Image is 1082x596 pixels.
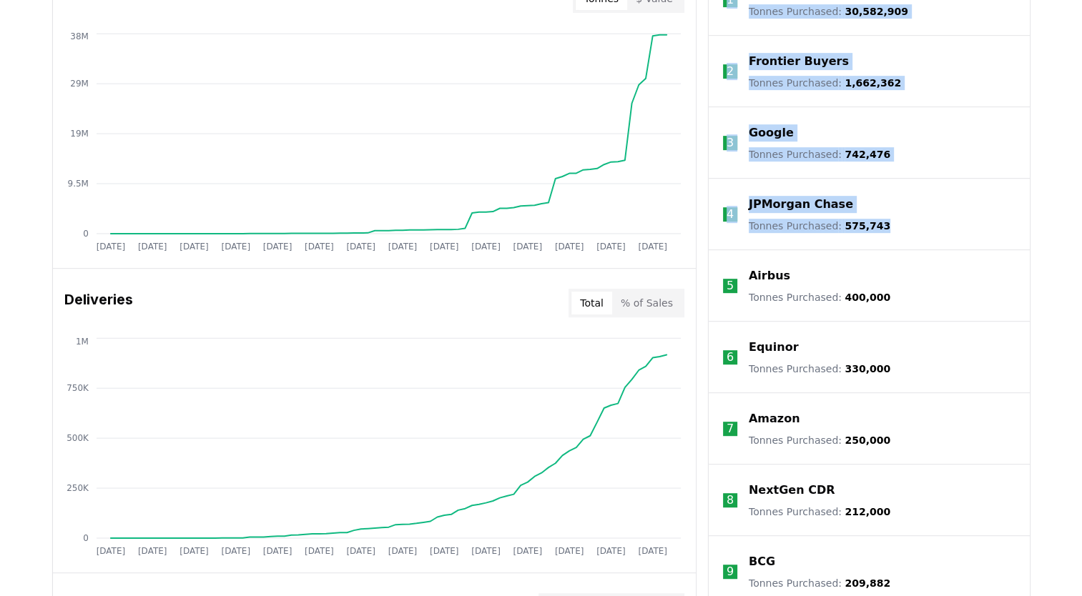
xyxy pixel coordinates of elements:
p: Tonnes Purchased : [749,433,890,447]
button: Total [571,292,612,314]
p: 5 [727,277,734,294]
tspan: [DATE] [179,242,209,252]
tspan: [DATE] [221,242,250,252]
p: 3 [727,134,734,152]
tspan: [DATE] [596,242,626,252]
p: Tonnes Purchased : [749,362,890,376]
p: Tonnes Purchased : [749,147,890,162]
p: 7 [727,420,734,437]
span: 575,743 [845,220,890,232]
tspan: [DATE] [179,546,209,556]
a: Equinor [749,339,799,356]
tspan: [DATE] [513,546,542,556]
p: 4 [727,206,734,223]
tspan: 19M [70,129,89,139]
a: NextGen CDR [749,482,835,499]
tspan: [DATE] [471,242,501,252]
a: Frontier Buyers [749,53,849,70]
tspan: [DATE] [305,242,334,252]
tspan: 0 [83,533,89,543]
tspan: [DATE] [221,546,250,556]
p: Tonnes Purchased : [749,290,890,304]
tspan: 500K [67,433,89,443]
tspan: [DATE] [346,546,375,556]
tspan: [DATE] [137,242,167,252]
tspan: [DATE] [430,242,459,252]
tspan: 1M [75,336,88,346]
p: 9 [727,563,734,580]
h3: Deliveries [64,289,133,317]
a: Amazon [749,410,800,427]
tspan: 9.5M [67,179,88,189]
button: % of Sales [612,292,682,314]
tspan: [DATE] [638,546,667,556]
span: 1,662,362 [845,77,901,89]
span: 30,582,909 [845,6,908,17]
tspan: 750K [67,383,89,393]
tspan: [DATE] [555,242,584,252]
tspan: [DATE] [596,546,626,556]
a: JPMorgan Chase [749,196,853,213]
tspan: [DATE] [305,546,334,556]
tspan: [DATE] [388,242,417,252]
tspan: 250K [67,483,89,493]
a: BCG [749,553,775,570]
tspan: [DATE] [346,242,375,252]
tspan: [DATE] [430,546,459,556]
tspan: [DATE] [137,546,167,556]
p: Tonnes Purchased : [749,76,901,90]
p: 8 [727,492,734,509]
tspan: 38M [70,31,89,41]
p: Tonnes Purchased : [749,4,908,19]
p: 6 [727,349,734,366]
p: Tonnes Purchased : [749,505,890,519]
span: 209,882 [845,577,890,589]
tspan: [DATE] [638,242,667,252]
tspan: [DATE] [513,242,542,252]
span: 400,000 [845,292,890,303]
span: 250,000 [845,434,890,446]
tspan: [DATE] [471,546,501,556]
tspan: 0 [83,229,89,239]
tspan: 29M [70,79,89,89]
span: 742,476 [845,149,890,160]
tspan: [DATE] [96,546,125,556]
tspan: [DATE] [262,546,292,556]
p: Tonnes Purchased : [749,219,890,233]
tspan: [DATE] [555,546,584,556]
a: Airbus [749,267,790,284]
span: 330,000 [845,363,890,374]
a: Google [749,124,794,141]
p: 2 [727,63,734,80]
tspan: [DATE] [388,546,417,556]
span: 212,000 [845,506,890,517]
tspan: [DATE] [96,242,125,252]
tspan: [DATE] [262,242,292,252]
p: Tonnes Purchased : [749,576,890,590]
